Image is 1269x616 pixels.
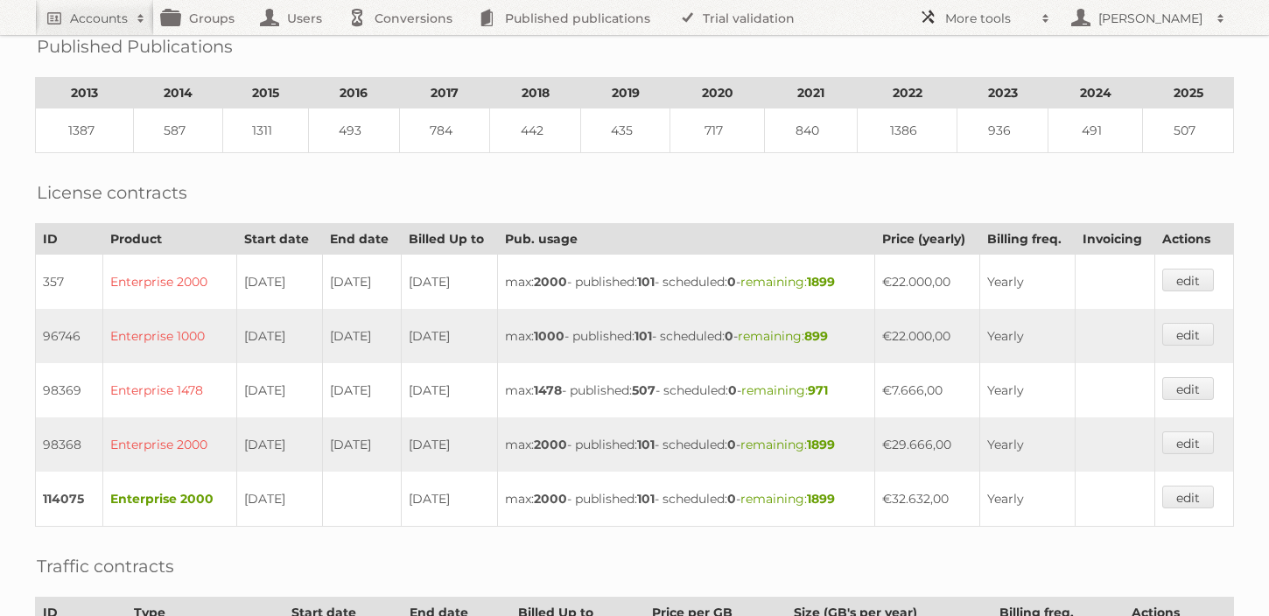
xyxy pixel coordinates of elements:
td: Yearly [979,363,1075,417]
th: Pub. usage [498,224,875,255]
td: Enterprise 2000 [103,472,237,527]
td: 1387 [36,108,134,153]
td: 98369 [36,363,103,417]
td: 784 [399,108,490,153]
th: 2024 [1048,78,1143,108]
th: 2018 [490,78,581,108]
strong: 1899 [807,274,835,290]
td: max: - published: - scheduled: - [498,363,875,417]
td: [DATE] [401,255,497,310]
th: Actions [1154,224,1233,255]
td: 507 [1143,108,1234,153]
td: [DATE] [237,309,322,363]
th: ID [36,224,103,255]
span: remaining: [738,328,828,344]
td: 491 [1048,108,1143,153]
td: 442 [490,108,581,153]
span: remaining: [740,274,835,290]
strong: 1899 [807,491,835,507]
td: 936 [957,108,1048,153]
a: edit [1162,431,1214,454]
th: 2015 [222,78,308,108]
th: 2025 [1143,78,1234,108]
td: [DATE] [237,417,322,472]
th: Invoicing [1075,224,1154,255]
a: edit [1162,269,1214,291]
td: [DATE] [401,417,497,472]
td: [DATE] [322,417,401,472]
th: 2016 [308,78,399,108]
td: Yearly [979,472,1075,527]
strong: 2000 [534,491,567,507]
td: €32.632,00 [874,472,979,527]
td: Enterprise 1000 [103,309,237,363]
th: 2020 [670,78,765,108]
th: 2021 [765,78,858,108]
th: Billing freq. [979,224,1075,255]
td: max: - published: - scheduled: - [498,472,875,527]
strong: 101 [637,491,655,507]
span: remaining: [741,382,828,398]
th: 2019 [581,78,670,108]
td: 98368 [36,417,103,472]
td: [DATE] [401,472,497,527]
strong: 1899 [807,437,835,452]
td: [DATE] [401,363,497,417]
strong: 101 [634,328,652,344]
td: 840 [765,108,858,153]
td: [DATE] [237,472,322,527]
strong: 101 [637,437,655,452]
strong: 0 [727,274,736,290]
td: [DATE] [237,363,322,417]
td: [DATE] [401,309,497,363]
td: 587 [134,108,223,153]
strong: 1478 [534,382,562,398]
strong: 2000 [534,274,567,290]
th: Billed Up to [401,224,497,255]
th: Price (yearly) [874,224,979,255]
td: 1311 [222,108,308,153]
strong: 0 [728,382,737,398]
span: remaining: [740,437,835,452]
th: 2017 [399,78,490,108]
strong: 101 [637,274,655,290]
td: max: - published: - scheduled: - [498,417,875,472]
strong: 1000 [534,328,564,344]
strong: 0 [727,437,736,452]
td: €22.000,00 [874,309,979,363]
td: max: - published: - scheduled: - [498,255,875,310]
a: edit [1162,377,1214,400]
td: [DATE] [237,255,322,310]
td: 493 [308,108,399,153]
strong: 899 [804,328,828,344]
td: €29.666,00 [874,417,979,472]
td: 96746 [36,309,103,363]
h2: More tools [945,10,1033,27]
strong: 507 [632,382,656,398]
strong: 0 [725,328,733,344]
td: 114075 [36,472,103,527]
span: remaining: [740,491,835,507]
td: max: - published: - scheduled: - [498,309,875,363]
th: End date [322,224,401,255]
th: 2023 [957,78,1048,108]
td: Yearly [979,417,1075,472]
td: 435 [581,108,670,153]
strong: 0 [727,491,736,507]
td: Yearly [979,309,1075,363]
td: Enterprise 2000 [103,417,237,472]
td: 717 [670,108,765,153]
strong: 971 [808,382,828,398]
th: 2013 [36,78,134,108]
td: [DATE] [322,309,401,363]
th: 2014 [134,78,223,108]
td: [DATE] [322,363,401,417]
h2: Accounts [70,10,128,27]
td: Enterprise 2000 [103,255,237,310]
h2: [PERSON_NAME] [1094,10,1208,27]
h2: Traffic contracts [37,553,174,579]
th: Product [103,224,237,255]
td: 1386 [858,108,957,153]
a: edit [1162,323,1214,346]
h2: Published Publications [37,33,233,59]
